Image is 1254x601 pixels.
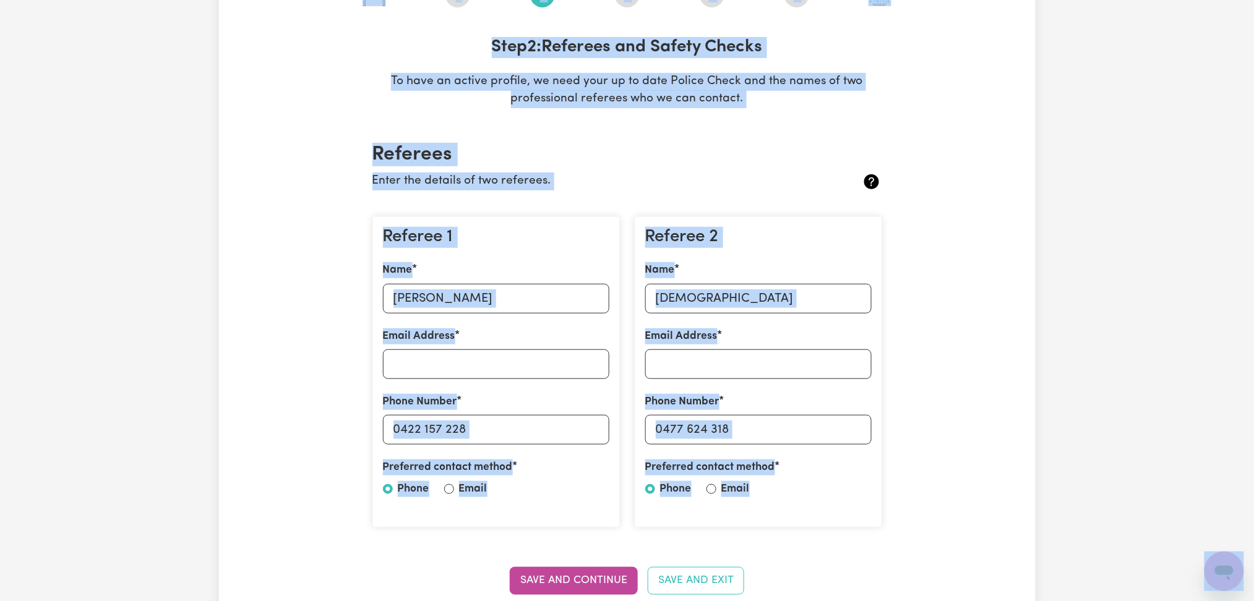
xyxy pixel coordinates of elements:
label: Name [645,262,675,278]
label: Phone Number [645,394,719,410]
label: Phone Number [383,394,457,410]
h3: Referee 2 [645,227,872,248]
label: Phone [398,481,429,497]
label: Email [721,481,750,497]
p: Enter the details of two referees. [372,173,797,190]
label: Name [383,262,413,278]
iframe: Button to launch messaging window [1205,552,1244,591]
label: Preferred contact method [645,459,775,475]
h3: Step 2 : Referees and Safety Checks [363,37,892,58]
label: Email [459,481,487,497]
h2: Referees [372,143,882,166]
label: Email Address [645,328,718,344]
button: Save and Exit [648,567,744,594]
label: Phone [660,481,692,497]
h3: Referee 1 [383,227,609,248]
button: Save and Continue [510,567,638,594]
label: Preferred contact method [383,459,513,475]
p: To have an active profile, we need your up to date Police Check and the names of two professional... [363,73,892,109]
label: Email Address [383,328,455,344]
